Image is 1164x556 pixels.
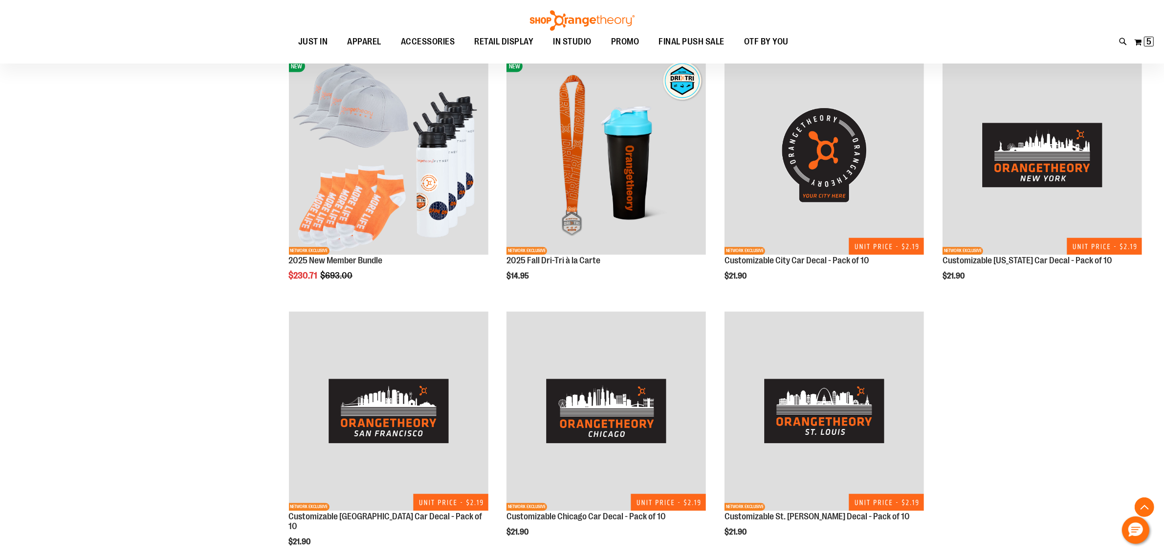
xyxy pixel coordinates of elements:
a: OTF BY YOU [734,31,798,53]
span: FINAL PUSH SALE [659,31,725,53]
a: 2025 New Member BundleNEWNETWORK EXCLUSIVE [289,56,488,257]
span: NEW [506,61,523,72]
a: PROMO [601,31,649,53]
span: JUST IN [298,31,328,53]
a: Customizable [US_STATE] Car Decal - Pack of 10 [943,256,1112,266]
span: IN STUDIO [553,31,592,53]
span: $14.95 [506,272,530,281]
a: Customizable [GEOGRAPHIC_DATA] Car Decal - Pack of 10 [289,512,483,532]
span: NETWORK EXCLUSIVE [506,503,547,511]
a: Customizable City Car Decal - Pack of 10 [725,256,869,266]
span: $693.00 [321,271,354,281]
a: APPAREL [338,31,392,53]
span: NETWORK EXCLUSIVE [725,503,765,511]
a: Product image for Customizable San Francisco Car Decal - 10 PKNETWORK EXCLUSIVE [289,312,488,513]
img: Product image for Customizable City Car Decal - 10 PK [725,56,924,255]
span: PROMO [611,31,639,53]
span: $21.90 [725,528,748,537]
img: Product image for Customizable San Francisco Car Decal - 10 PK [289,312,488,511]
a: JUST IN [288,31,338,53]
img: Product image for Customizable New York Car Decal - 10 PK [943,56,1142,255]
span: ACCESSORIES [401,31,455,53]
a: Customizable St. [PERSON_NAME] Decal - Pack of 10 [725,512,910,522]
div: product [720,51,929,306]
a: ACCESSORIES [391,31,465,53]
a: 2025 New Member Bundle [289,256,383,266]
span: $21.90 [725,272,748,281]
a: Customizable Chicago Car Decal - Pack of 10 [506,512,666,522]
div: product [502,51,711,306]
span: $230.71 [289,271,319,281]
button: Back To Top [1135,497,1154,517]
img: Shop Orangetheory [528,10,636,31]
span: $21.90 [943,272,966,281]
span: NEW [289,61,305,72]
a: FINAL PUSH SALE [649,31,735,53]
img: Product image for Customizable Chicago Car Decal - 10 PK [506,312,706,511]
span: APPAREL [348,31,382,53]
img: 2025 Fall Dri-Tri à la Carte [506,56,706,255]
span: 5 [1146,37,1151,46]
a: Product image for Customizable City Car Decal - 10 PKNETWORK EXCLUSIVE [725,56,924,257]
span: NETWORK EXCLUSIVE [289,503,329,511]
div: product [938,51,1147,306]
a: Product image for Customizable St. Louis Car Decal - 10 PKNETWORK EXCLUSIVE [725,312,924,513]
a: 2025 Fall Dri-Tri à la Carte [506,256,600,266]
span: NETWORK EXCLUSIVE [943,247,983,255]
a: Product image for Customizable Chicago Car Decal - 10 PKNETWORK EXCLUSIVE [506,312,706,513]
a: IN STUDIO [544,31,602,53]
span: OTF BY YOU [744,31,789,53]
a: Product image for Customizable New York Car Decal - 10 PKNETWORK EXCLUSIVE [943,56,1142,257]
span: NETWORK EXCLUSIVE [725,247,765,255]
button: Hello, have a question? Let’s chat. [1122,516,1149,544]
img: Product image for Customizable St. Louis Car Decal - 10 PK [725,312,924,511]
span: $21.90 [289,538,312,547]
a: RETAIL DISPLAY [465,31,544,53]
span: NETWORK EXCLUSIVE [506,247,547,255]
img: 2025 New Member Bundle [289,56,488,255]
div: product [284,51,493,306]
span: RETAIL DISPLAY [475,31,534,53]
span: $21.90 [506,528,530,537]
a: 2025 Fall Dri-Tri à la CarteNEWNETWORK EXCLUSIVE [506,56,706,257]
span: NETWORK EXCLUSIVE [289,247,329,255]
